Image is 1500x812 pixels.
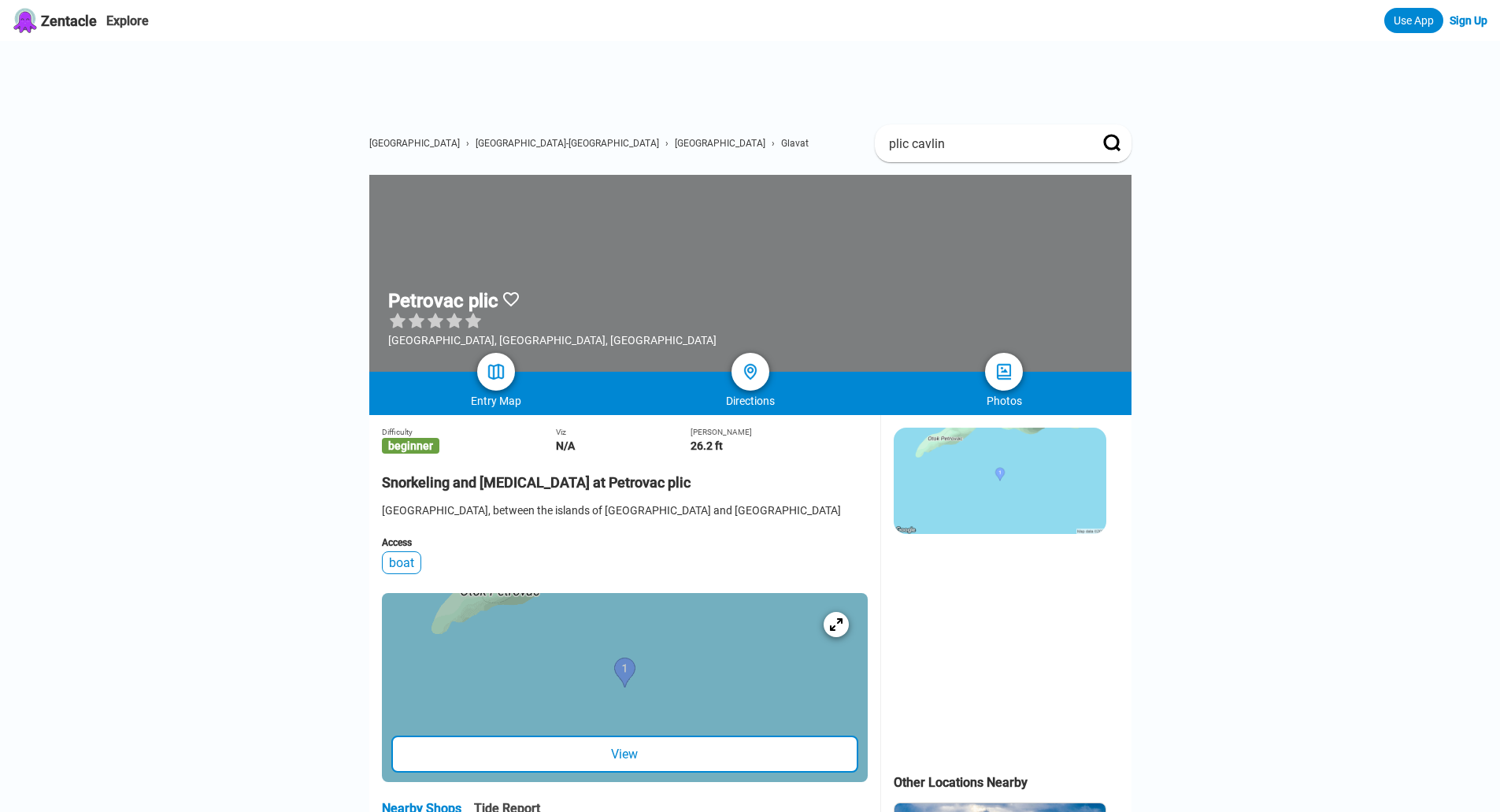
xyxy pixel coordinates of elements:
[391,736,858,773] div: View
[388,290,498,312] h1: Petrovac plic
[382,428,557,436] div: Difficulty
[556,428,691,436] div: Viz
[382,465,868,491] h2: Snorkeling and [MEDICAL_DATA] at Petrovac plic
[106,13,149,28] a: Explore
[985,353,1023,391] a: photos
[382,502,868,518] div: [GEOGRAPHIC_DATA], between the islands of [GEOGRAPHIC_DATA] and [GEOGRAPHIC_DATA]
[556,439,691,452] div: N/A
[388,334,717,347] div: [GEOGRAPHIC_DATA], [GEOGRAPHIC_DATA], [GEOGRAPHIC_DATA]
[13,8,38,33] img: Zentacle logo
[781,138,809,149] a: Glavat
[369,395,624,407] div: Entry Map
[1450,14,1487,27] a: Sign Up
[369,138,460,149] a: [GEOGRAPHIC_DATA]
[894,775,1131,790] div: Other Locations Nearby
[741,362,760,381] img: directions
[476,138,659,149] a: [GEOGRAPHIC_DATA]-[GEOGRAPHIC_DATA]
[487,362,506,381] img: map
[691,439,868,452] div: 26.2 ft
[675,138,765,149] a: [GEOGRAPHIC_DATA]
[382,537,868,548] div: Access
[894,428,1106,534] img: static
[772,138,775,149] span: ›
[665,138,669,149] span: ›
[382,438,439,454] span: beginner
[994,362,1013,381] img: photos
[382,551,421,574] div: boat
[382,593,868,782] a: entry mapView
[691,428,868,436] div: [PERSON_NAME]
[877,395,1131,407] div: Photos
[41,13,97,29] span: Zentacle
[1384,8,1443,33] a: Use App
[477,353,515,391] a: map
[13,8,97,33] a: Zentacle logoZentacle
[887,135,1081,152] input: Enter a city, state, or country
[466,138,469,149] span: ›
[623,395,877,407] div: Directions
